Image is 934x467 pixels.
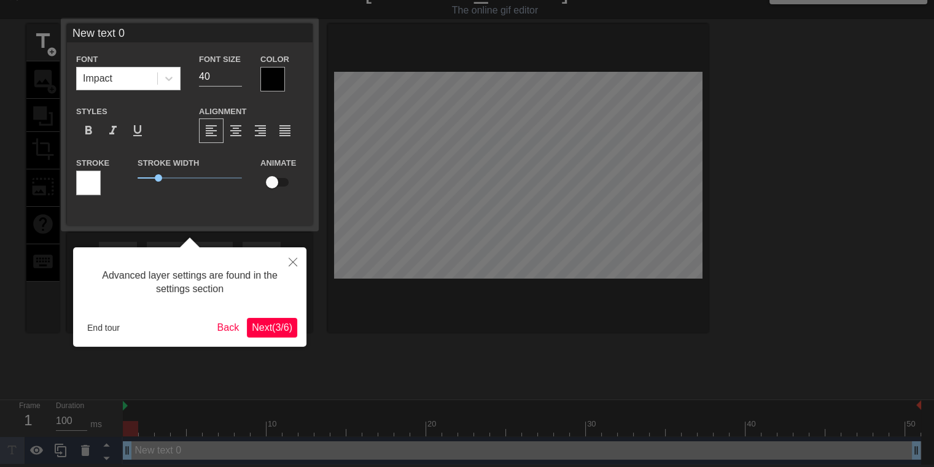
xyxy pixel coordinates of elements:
span: Next ( 3 / 6 ) [252,322,292,333]
button: Back [212,318,244,338]
button: Close [279,247,306,276]
div: Advanced layer settings are found in the settings section [82,257,297,309]
button: Next [247,318,297,338]
button: End tour [82,318,125,337]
